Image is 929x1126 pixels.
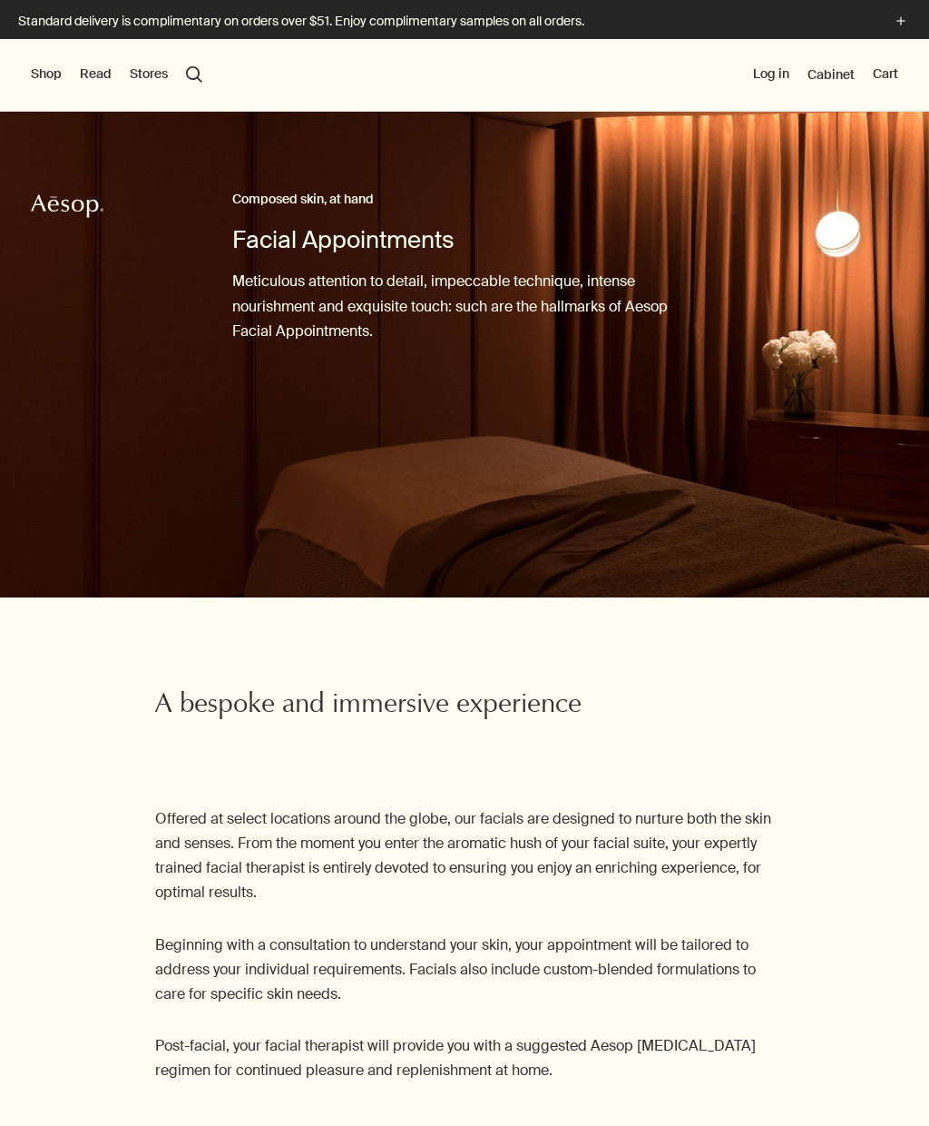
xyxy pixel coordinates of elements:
[18,11,911,32] button: Standard delivery is complimentary on orders over $51. Enjoy complimentary samples on all orders.
[155,1033,775,1082] p: Post-facial, your facial therapist will provide you with a suggested Aesop [MEDICAL_DATA] regimen...
[155,933,775,1007] p: Beginning with a consultation to understand your skin, your appointment will be tailored to addre...
[130,65,168,84] button: Stores
[31,39,202,112] nav: primary
[232,189,697,211] h2: Composed skin, at hand
[232,269,697,343] p: Meticulous attention to detail, impeccable technique, intense nourishment and exquisite touch: su...
[807,66,855,83] a: Cabinet
[753,65,789,84] button: Log in
[31,193,103,220] svg: Aesop
[753,39,898,112] nav: supplementary
[80,65,112,84] button: Read
[186,66,202,83] button: Open search
[26,188,108,229] a: Aesop
[232,224,697,256] h1: Facial Appointments
[873,65,898,84] button: Cart
[155,688,775,725] h2: A bespoke and immersive experience
[31,65,62,84] button: Shop
[155,806,775,905] p: Offered at select locations around the globe, our facials are designed to nurture both the skin a...
[18,12,873,31] p: Standard delivery is complimentary on orders over $51. Enjoy complimentary samples on all orders.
